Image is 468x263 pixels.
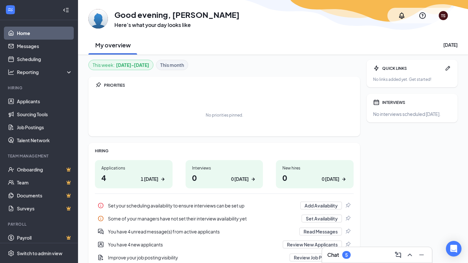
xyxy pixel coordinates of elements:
svg: Notifications [398,12,406,19]
div: No priorities pinned. [206,112,243,118]
div: 1 [DATE] [141,176,158,182]
a: Scheduling [17,53,72,66]
a: Home [17,27,72,40]
a: New hires00 [DATE]ArrowRight [276,160,354,188]
svg: Pin [344,215,351,222]
div: Applications [101,165,166,171]
a: SurveysCrown [17,202,72,215]
svg: DoubleChatActive [97,228,104,235]
a: Interviews00 [DATE]ArrowRight [186,160,263,188]
div: Improve your job posting visibility [108,254,286,261]
div: Open Intercom Messenger [446,241,461,257]
svg: Pin [344,241,351,248]
svg: ArrowRight [160,176,166,182]
div: 0 [DATE] [322,176,339,182]
div: Interviews [192,165,257,171]
svg: Bolt [373,65,380,71]
button: ChevronUp [405,250,415,260]
div: 5 [345,252,348,258]
h1: 4 [101,172,166,183]
div: TS [441,13,446,19]
a: PayrollCrown [17,231,72,244]
h3: Here’s what your day looks like [114,21,240,29]
div: Some of your managers have not set their interview availability yet [108,215,298,222]
a: Applications41 [DATE]ArrowRight [95,160,173,188]
div: You have 4 new applicants [95,238,354,251]
svg: Settings [8,250,14,257]
div: Set your scheduling availability to ensure interviews can be set up [95,199,354,212]
svg: Pin [95,82,101,88]
div: INTERVIEWS [382,100,451,105]
b: [DATE] - [DATE] [116,61,149,69]
svg: Pen [445,65,451,71]
div: Team Management [8,153,71,159]
div: You have 4 unread message(s) from active applicants [95,225,354,238]
h1: 0 [192,172,257,183]
button: Minimize [416,250,427,260]
svg: WorkstreamLogo [7,6,14,13]
a: Applicants [17,95,72,108]
div: HIRING [95,148,354,154]
a: Messages [17,40,72,53]
div: PRIORITIES [104,82,354,88]
button: Set Availability [302,215,342,222]
b: This month [160,61,184,69]
a: TeamCrown [17,176,72,189]
svg: Analysis [8,69,14,75]
button: ComposeMessage [393,250,403,260]
button: Read Messages [299,228,342,235]
h1: Good evening, [PERSON_NAME] [114,9,240,20]
a: UserEntityYou have 4 new applicantsReview New ApplicantsPin [95,238,354,251]
div: This week : [93,61,149,69]
a: Sourcing Tools [17,108,72,121]
svg: ArrowRight [250,176,256,182]
div: Set your scheduling availability to ensure interviews can be set up [108,202,296,209]
div: [DATE] [443,42,458,48]
div: 0 [DATE] [231,176,249,182]
a: InfoSet your scheduling availability to ensure interviews can be set upAdd AvailabilityPin [95,199,354,212]
a: DocumentsCrown [17,189,72,202]
svg: DocumentAdd [97,254,104,261]
div: Reporting [17,69,73,75]
div: New hires [282,165,347,171]
h2: My overview [95,41,131,49]
a: Job Postings [17,121,72,134]
svg: ArrowRight [341,176,347,182]
a: OnboardingCrown [17,163,72,176]
button: Review Job Postings [290,254,342,261]
svg: Pin [344,202,351,209]
svg: Info [97,202,104,209]
svg: UserEntity [97,241,104,248]
button: Add Availability [300,202,342,209]
div: You have 4 new applicants [108,241,279,248]
svg: Calendar [373,99,380,106]
a: InfoSome of your managers have not set their interview availability yetSet AvailabilityPin [95,212,354,225]
svg: Minimize [418,251,425,259]
img: Travis Sartain [88,9,108,29]
div: Switch to admin view [17,250,62,257]
svg: ChevronUp [406,251,414,259]
div: Hiring [8,85,71,91]
h1: 0 [282,172,347,183]
svg: Collapse [63,7,69,13]
button: Review New Applicants [283,241,342,248]
div: QUICK LINKS [382,66,442,71]
svg: Info [97,215,104,222]
div: Payroll [8,221,71,227]
div: Some of your managers have not set their interview availability yet [95,212,354,225]
div: No links added yet. Get started! [373,77,451,82]
a: Talent Network [17,134,72,147]
div: No interviews scheduled [DATE]. [373,111,451,117]
h3: Chat [327,251,339,258]
div: You have 4 unread message(s) from active applicants [108,228,295,235]
svg: Pin [344,228,351,235]
a: DoubleChatActiveYou have 4 unread message(s) from active applicantsRead MessagesPin [95,225,354,238]
svg: ComposeMessage [394,251,402,259]
svg: QuestionInfo [419,12,426,19]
